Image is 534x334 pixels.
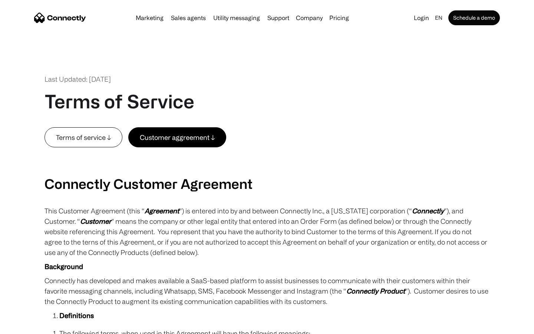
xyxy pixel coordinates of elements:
[264,15,292,21] a: Support
[346,287,405,295] em: Connectly Product
[435,13,442,23] div: en
[44,263,83,270] strong: Background
[140,132,215,143] div: Customer aggreement ↓
[15,321,44,331] ul: Language list
[7,320,44,331] aside: Language selected: English
[80,217,111,225] em: Customer
[44,275,489,307] p: Connectly has developed and makes available a SaaS-based platform to assist businesses to communi...
[411,13,432,23] a: Login
[44,90,194,112] h1: Terms of Service
[56,132,111,143] div: Terms of service ↓
[44,206,489,258] p: This Customer Agreement (this “ ”) is entered into by and between Connectly Inc., a [US_STATE] co...
[210,15,263,21] a: Utility messaging
[44,74,111,84] div: Last Updated: [DATE]
[44,161,489,172] p: ‍
[412,207,444,215] em: Connectly
[145,207,179,215] em: Agreement
[133,15,167,21] a: Marketing
[296,13,323,23] div: Company
[59,312,94,319] strong: Definitions
[448,10,500,25] a: Schedule a demo
[168,15,209,21] a: Sales agents
[326,15,352,21] a: Pricing
[44,147,489,158] p: ‍
[44,176,489,191] h2: Connectly Customer Agreement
